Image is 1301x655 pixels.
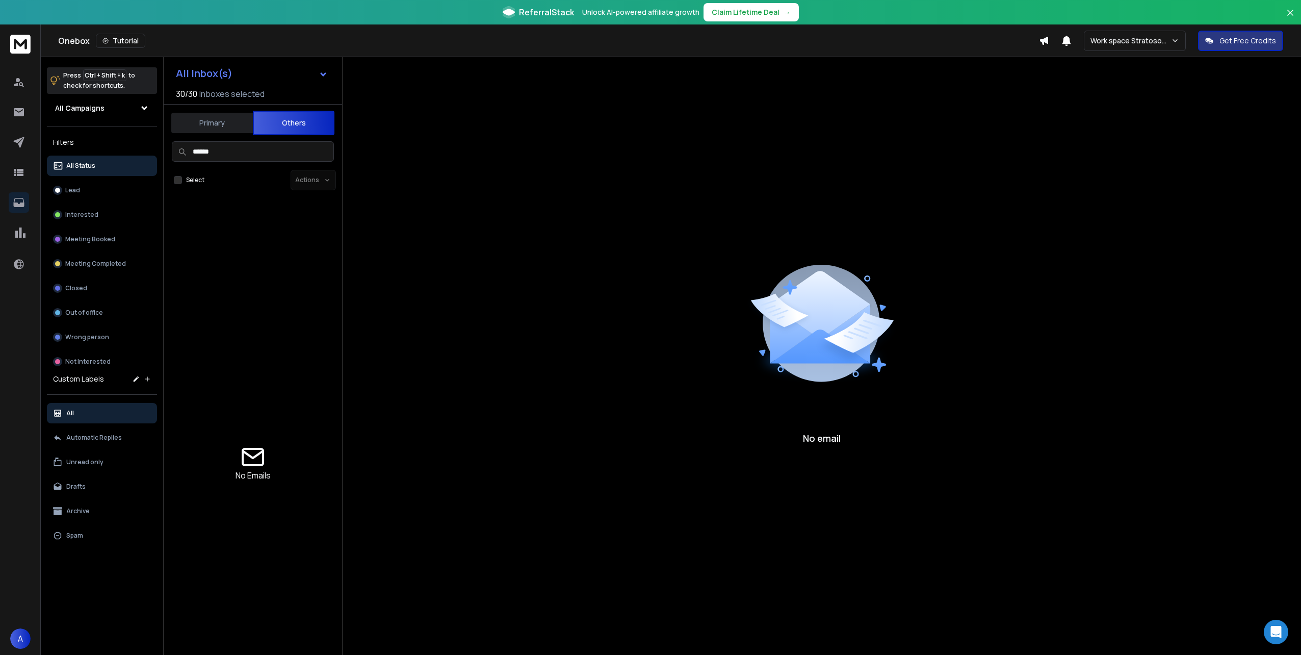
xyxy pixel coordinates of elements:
p: All Status [66,162,95,170]
div: Onebox [58,34,1039,48]
p: Automatic Replies [66,434,122,442]
button: All Status [47,156,157,176]
p: Meeting Completed [65,260,126,268]
p: Get Free Credits [1219,36,1276,46]
button: Unread only [47,452,157,472]
button: All Inbox(s) [168,63,336,84]
button: Out of office [47,303,157,323]
span: 30 / 30 [176,88,197,100]
p: Spam [66,532,83,540]
button: Archive [47,501,157,521]
button: Others [253,111,334,135]
p: Archive [66,507,90,515]
p: No email [803,431,841,445]
p: Wrong person [65,333,109,341]
button: Automatic Replies [47,427,157,448]
button: Primary [171,112,253,134]
p: Drafts [66,483,86,491]
button: A [10,628,31,649]
span: → [784,7,791,17]
p: Unread only [66,458,103,466]
span: ReferralStack [519,6,574,18]
p: No Emails [236,469,271,482]
button: Meeting Booked [47,229,157,249]
button: Wrong person [47,327,157,347]
h3: Filters [47,135,157,149]
button: Get Free Credits [1198,31,1283,51]
button: Interested [47,205,157,225]
button: Claim Lifetime Deal→ [704,3,799,21]
div: Open Intercom Messenger [1264,620,1288,644]
h1: All Inbox(s) [176,68,232,79]
button: Close banner [1284,6,1297,31]
button: Meeting Completed [47,254,157,274]
p: Not Interested [65,358,111,366]
h3: Custom Labels [53,374,104,384]
p: All [66,409,74,417]
span: Ctrl + Shift + k [83,69,126,81]
p: Press to check for shortcuts. [63,70,135,91]
button: Drafts [47,476,157,497]
h3: Inboxes selected [199,88,265,100]
p: Work space Stratosoftware [1090,36,1171,46]
label: Select [186,176,204,184]
button: Not Interested [47,351,157,372]
p: Out of office [65,309,103,317]
p: Unlock AI-powered affiliate growth [582,7,699,17]
button: All Campaigns [47,98,157,118]
p: Interested [65,211,98,219]
p: Closed [65,284,87,292]
button: Closed [47,278,157,298]
button: Tutorial [96,34,145,48]
h1: All Campaigns [55,103,105,113]
button: All [47,403,157,423]
button: Lead [47,180,157,200]
p: Lead [65,186,80,194]
p: Meeting Booked [65,235,115,243]
button: Spam [47,525,157,546]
